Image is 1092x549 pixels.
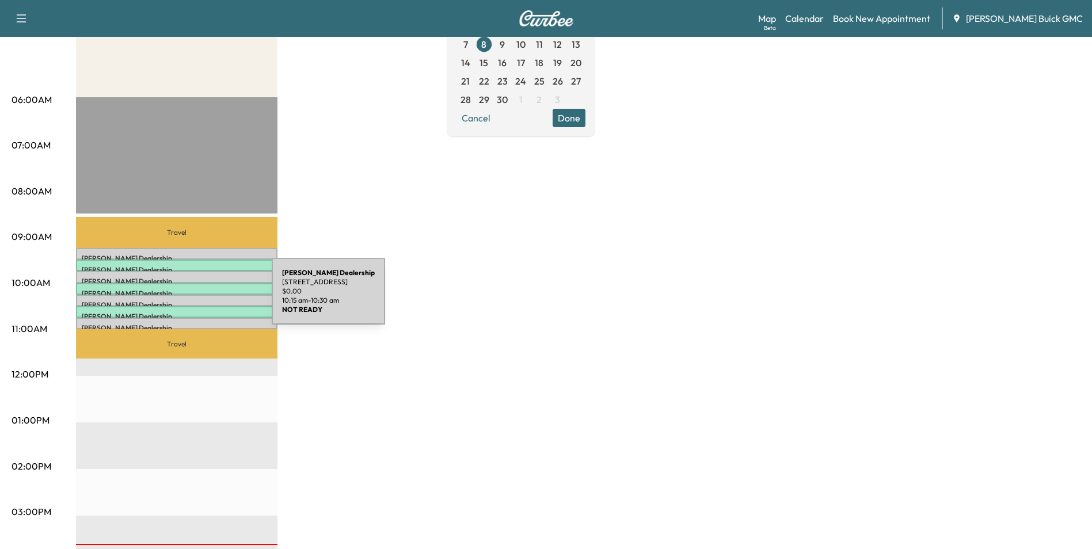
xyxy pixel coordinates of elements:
span: 3 [555,93,560,106]
p: 11:00AM [12,322,47,335]
div: Beta [764,24,776,32]
span: 20 [570,56,581,70]
span: 2 [537,93,542,106]
p: 06:00AM [12,93,52,106]
span: 16 [498,56,507,70]
span: 19 [553,56,562,70]
span: 10 [516,37,526,51]
p: [PERSON_NAME] Dealership [82,289,272,298]
span: 12 [553,37,562,51]
button: Done [553,109,585,127]
span: 11 [536,37,543,51]
span: 15 [480,56,488,70]
span: 23 [497,74,508,88]
span: 27 [571,74,581,88]
a: Calendar [785,12,824,25]
span: 18 [535,56,543,70]
p: 08:00AM [12,184,52,198]
p: [PERSON_NAME] Dealership [82,254,272,263]
p: [PERSON_NAME] Dealership [82,265,272,274]
span: 14 [461,56,470,70]
p: 07:00AM [12,138,51,152]
button: Cancel [456,109,496,127]
p: 10:00AM [12,276,50,289]
span: 22 [479,74,489,88]
a: Book New Appointment [833,12,930,25]
p: [PERSON_NAME] Dealership [82,323,272,333]
p: 03:00PM [12,505,51,518]
p: Travel [76,329,277,359]
p: 02:00PM [12,459,51,473]
p: [PERSON_NAME] Dealership [82,312,272,321]
p: [PERSON_NAME] Dealership [82,300,272,310]
span: 28 [461,93,471,106]
p: 01:00PM [12,413,50,427]
span: 24 [515,74,526,88]
span: 1 [519,93,523,106]
span: 8 [481,37,486,51]
span: 7 [463,37,468,51]
span: 9 [500,37,505,51]
img: Curbee Logo [519,10,574,26]
span: [PERSON_NAME] Buick GMC [966,12,1083,25]
p: Travel [76,217,277,248]
span: 26 [553,74,563,88]
span: 13 [572,37,580,51]
span: 21 [461,74,470,88]
span: 17 [517,56,525,70]
span: 30 [497,93,508,106]
p: [PERSON_NAME] Dealership [82,277,272,286]
p: 12:00PM [12,367,48,381]
span: 29 [479,93,489,106]
a: MapBeta [758,12,776,25]
p: 09:00AM [12,230,52,243]
span: 25 [534,74,545,88]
